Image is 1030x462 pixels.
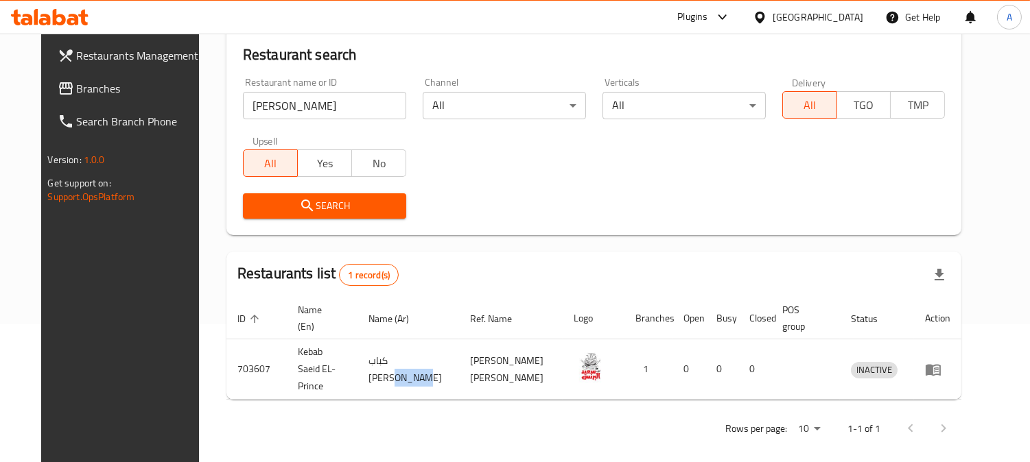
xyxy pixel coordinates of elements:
td: 0 [705,339,738,400]
span: All [788,95,832,115]
th: Action [914,297,961,339]
td: 0 [672,339,705,400]
button: All [243,149,298,177]
span: 1 record(s) [340,269,398,282]
span: TGO [843,95,886,115]
button: TGO [836,91,891,119]
div: Total records count [339,264,399,286]
span: Version: [48,151,82,169]
span: Yes [303,154,347,173]
td: 703607 [226,339,287,400]
p: Rows per page: [725,420,787,437]
div: All [423,92,586,119]
span: INACTIVE [851,362,898,378]
div: Menu [925,361,950,378]
th: Busy [705,297,738,339]
table: enhanced table [226,297,962,400]
span: Ref. Name [470,311,530,327]
span: Get support on: [48,174,111,192]
th: Branches [624,297,672,339]
a: Support.OpsPlatform [48,188,135,206]
div: Rows per page: [793,419,826,439]
a: Restaurants Management [47,39,213,72]
span: A [1007,10,1012,25]
th: Open [672,297,705,339]
span: Restaurants Management [77,47,202,64]
div: INACTIVE [851,362,898,378]
span: Name (Ar) [368,311,427,327]
span: 1.0.0 [84,151,105,169]
p: 1-1 of 1 [847,420,880,437]
button: TMP [890,91,945,119]
label: Delivery [792,77,826,87]
th: Logo [563,297,624,339]
td: 0 [738,339,771,400]
div: [GEOGRAPHIC_DATA] [773,10,863,25]
div: Plugins [677,9,707,25]
td: [PERSON_NAME] [PERSON_NAME] [459,339,563,400]
span: TMP [896,95,939,115]
h2: Restaurant search [243,45,946,65]
a: Search Branch Phone [47,105,213,138]
img: Kebab Saeid EL-Prince [574,350,608,384]
button: All [782,91,837,119]
span: Search Branch Phone [77,113,202,130]
button: Search [243,193,406,219]
div: All [602,92,766,119]
span: Status [851,311,896,327]
a: Branches [47,72,213,105]
input: Search for restaurant name or ID.. [243,92,406,119]
span: Search [254,197,395,215]
label: Upsell [253,136,278,145]
span: Branches [77,80,202,97]
button: No [351,149,406,177]
button: Yes [297,149,352,177]
td: Kebab Saeid EL-Prince [287,339,358,400]
span: POS group [782,302,823,335]
h2: Restaurants list [237,263,399,286]
span: All [249,154,292,173]
td: كباب [PERSON_NAME] [358,339,459,400]
span: Name (En) [298,302,342,335]
th: Closed [738,297,771,339]
span: ID [237,311,264,327]
span: No [358,154,401,173]
td: 1 [624,339,672,400]
div: Export file [923,258,956,291]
